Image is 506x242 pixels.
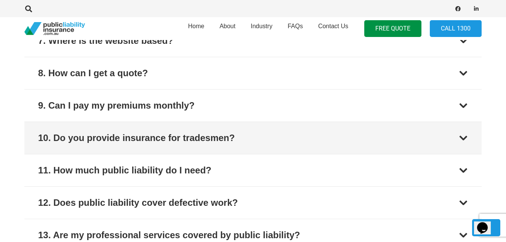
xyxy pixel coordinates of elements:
a: FREE QUOTE [364,20,421,37]
a: Call 1300 [430,20,482,37]
button: 11. How much public liability do I need? [24,154,482,186]
a: Facebook [453,3,463,14]
a: LinkedIn [471,3,482,14]
div: 8. How can I get a quote? [38,66,148,80]
iframe: chat widget [474,212,498,234]
button: 9. Can I pay my premiums monthly? [24,90,482,122]
span: FAQs [288,23,303,29]
a: Industry [243,15,280,42]
a: Home [180,15,212,42]
a: Back to top [472,219,500,236]
span: Home [188,23,204,29]
button: 12. Does public liability cover defective work? [24,187,482,219]
a: Search [21,5,36,12]
button: 8. How can I get a quote? [24,57,482,89]
div: 12. Does public liability cover defective work? [38,196,238,210]
a: About [212,15,243,42]
div: 13. Are my professional services covered by public liability? [38,228,300,242]
button: 10. Do you provide insurance for tradesmen? [24,122,482,154]
div: 7. Where is the website based? [38,34,173,48]
a: Contact Us [311,15,356,42]
div: 11. How much public liability do I need? [38,163,211,177]
button: 7. Where is the website based? [24,25,482,57]
a: pli_logotransparent [24,22,85,35]
div: 9. Can I pay my premiums monthly? [38,99,195,112]
span: Contact Us [318,23,348,29]
span: Industry [251,23,272,29]
div: 10. Do you provide insurance for tradesmen? [38,131,235,145]
span: About [219,23,235,29]
a: FAQs [280,15,311,42]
